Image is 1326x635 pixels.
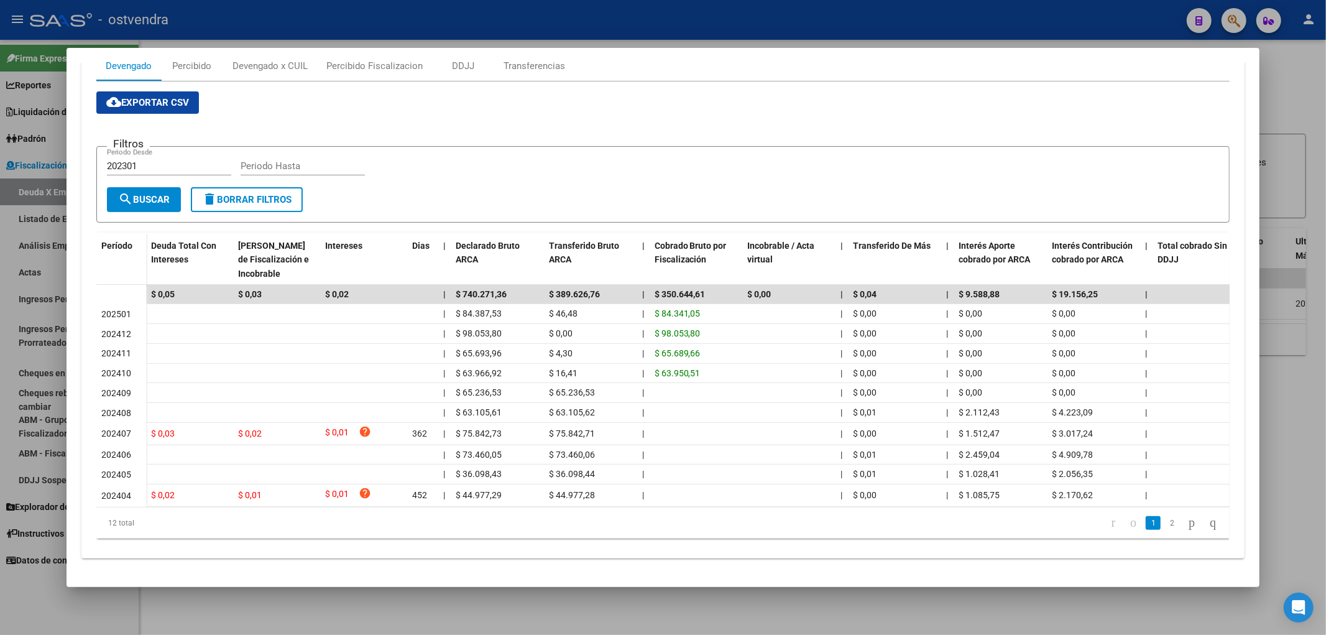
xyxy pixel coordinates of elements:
div: Percibido Fiscalizacion [326,59,423,73]
button: Borrar Filtros [191,187,303,212]
span: $ 63.966,92 [456,368,502,378]
span: | [1146,429,1148,438]
span: | [1146,490,1148,500]
a: go to previous page [1125,516,1142,530]
span: $ 0,00 [1052,368,1076,378]
span: | [947,469,949,479]
span: Borrar Filtros [202,194,292,205]
span: $ 19.156,25 [1052,289,1098,299]
span: | [947,308,949,318]
span: | [443,490,445,500]
span: Transferido De Más [854,241,931,251]
span: $ 36.098,43 [456,469,502,479]
span: | [947,328,949,338]
span: $ 0,00 [959,348,983,358]
span: $ 389.626,76 [549,289,600,299]
span: 452 [412,490,427,500]
span: $ 0,00 [854,348,877,358]
span: | [841,328,843,338]
span: $ 2.170,62 [1052,490,1093,500]
span: | [642,328,644,338]
span: Intereses [325,241,362,251]
datatable-header-cell: Declarado Bruto ARCA [451,233,544,287]
span: $ 0,00 [1052,387,1076,397]
span: $ 0,00 [1052,308,1076,318]
a: 2 [1164,516,1179,530]
span: | [1146,387,1148,397]
datatable-header-cell: Transferido Bruto ARCA [544,233,637,287]
span: | [841,368,843,378]
span: 202407 [101,429,131,438]
span: | [443,241,446,251]
span: [PERSON_NAME] de Fiscalización e Incobrable [238,241,309,279]
span: $ 0,00 [959,328,983,338]
h3: Filtros [107,137,150,151]
span: | [947,289,949,299]
span: | [1146,289,1148,299]
span: $ 0,01 [854,407,877,417]
span: | [947,450,949,460]
a: go to last page [1204,516,1222,530]
span: | [1146,450,1148,460]
span: $ 75.842,71 [549,429,595,438]
span: | [841,308,843,318]
span: | [1146,469,1148,479]
div: Aportes y Contribuciones de la Empresa: 33519516239 [81,41,1245,559]
datatable-header-cell: Período [96,233,146,285]
span: 202406 [101,450,131,460]
span: 202404 [101,491,131,501]
span: | [642,490,644,500]
span: $ 740.271,36 [456,289,507,299]
span: $ 46,48 [549,308,578,318]
span: | [1146,328,1148,338]
span: | [443,387,445,397]
span: $ 0,04 [854,289,877,299]
span: $ 0,00 [1052,348,1076,358]
span: Transferido Bruto ARCA [549,241,619,265]
span: | [947,490,949,500]
span: | [1146,308,1148,318]
datatable-header-cell: Total cobrado Sin DDJJ [1153,233,1246,287]
span: | [841,469,843,479]
datatable-header-cell: | [438,233,451,287]
span: | [642,387,644,397]
span: 362 [412,429,427,438]
span: | [642,348,644,358]
span: 202501 [101,309,131,319]
span: $ 0,05 [151,289,175,299]
span: $ 0,00 [959,387,983,397]
span: $ 0,03 [238,289,262,299]
li: page 2 [1163,512,1181,534]
span: $ 36.098,44 [549,469,595,479]
span: 202408 [101,408,131,418]
span: | [1146,348,1148,358]
span: | [443,368,445,378]
span: | [443,289,446,299]
span: $ 63.950,51 [655,368,701,378]
span: $ 0,00 [854,490,877,500]
span: Declarado Bruto ARCA [456,241,520,265]
span: $ 2.112,43 [959,407,1000,417]
span: | [947,368,949,378]
span: $ 63.105,62 [549,407,595,417]
span: | [841,241,844,251]
span: $ 0,01 [854,450,877,460]
span: $ 65.236,53 [456,387,502,397]
span: $ 0,02 [151,490,175,500]
span: 202411 [101,348,131,358]
span: 202412 [101,329,131,339]
span: | [443,450,445,460]
datatable-header-cell: Cobrado Bruto por Fiscalización [650,233,743,287]
span: $ 65.236,53 [549,387,595,397]
button: Exportar CSV [96,91,199,114]
div: Transferencias [504,59,565,73]
datatable-header-cell: Dias [407,233,438,287]
span: | [947,348,949,358]
span: 202409 [101,388,131,398]
span: $ 98.053,80 [456,328,502,338]
span: $ 9.588,88 [959,289,1000,299]
i: help [359,425,371,438]
datatable-header-cell: Interés Aporte cobrado por ARCA [954,233,1047,287]
span: $ 4.223,09 [1052,407,1093,417]
span: $ 4,30 [549,348,573,358]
